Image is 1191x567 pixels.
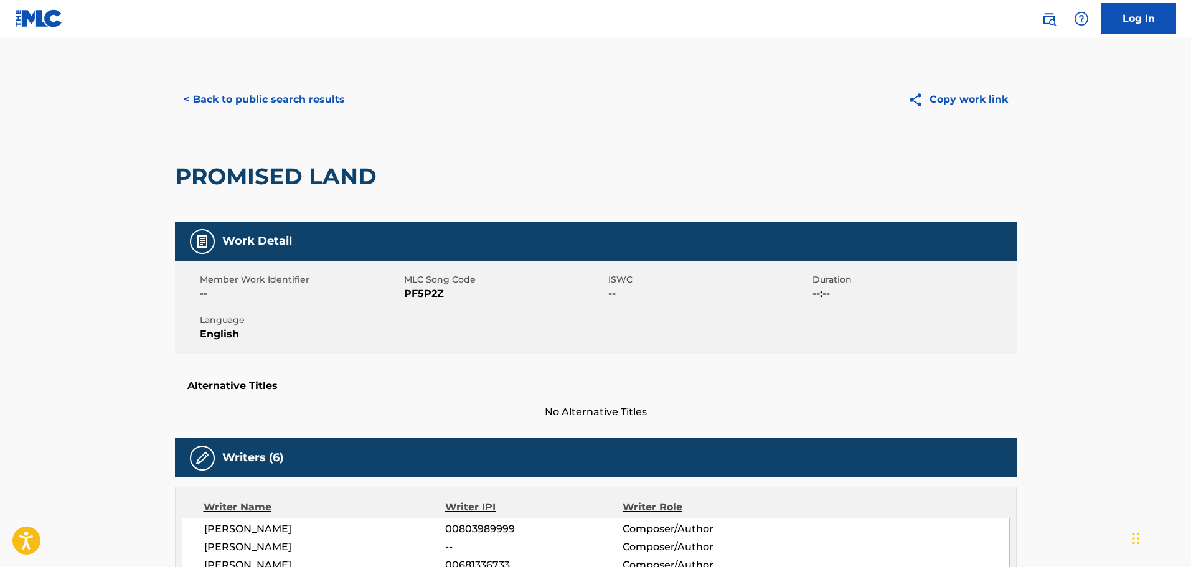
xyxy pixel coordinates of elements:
h2: PROMISED LAND [175,162,383,190]
span: ISWC [608,273,809,286]
span: -- [445,540,622,555]
h5: Writers (6) [222,451,283,465]
img: Writers [195,451,210,466]
div: Writer Role [623,500,784,515]
a: Log In [1101,3,1176,34]
img: help [1074,11,1089,26]
span: --:-- [812,286,1014,301]
span: -- [200,286,401,301]
div: Writer IPI [445,500,623,515]
span: PF5P2Z [404,286,605,301]
span: MLC Song Code [404,273,605,286]
img: Work Detail [195,234,210,249]
h5: Alternative Titles [187,380,1004,392]
span: Composer/Author [623,540,784,555]
span: Duration [812,273,1014,286]
span: [PERSON_NAME] [204,540,446,555]
span: No Alternative Titles [175,405,1017,419]
a: Public Search [1037,6,1062,31]
span: Language [200,314,401,327]
h5: Work Detail [222,234,292,248]
span: -- [608,286,809,301]
img: MLC Logo [15,9,63,27]
span: [PERSON_NAME] [204,522,446,537]
span: Composer/Author [623,522,784,537]
iframe: Chat Widget [1129,507,1191,567]
span: Member Work Identifier [200,273,401,286]
div: Drag [1132,520,1140,557]
img: Copy work link [908,92,930,108]
span: 00803989999 [445,522,622,537]
div: Writer Name [204,500,446,515]
div: Help [1069,6,1094,31]
span: English [200,327,401,342]
button: Copy work link [899,84,1017,115]
button: < Back to public search results [175,84,354,115]
img: search [1042,11,1057,26]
